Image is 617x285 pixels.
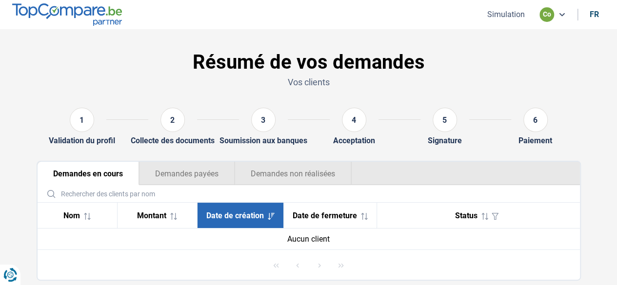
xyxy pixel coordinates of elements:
[37,51,581,74] h1: Résumé de vos demandes
[266,255,286,275] button: First Page
[70,108,94,132] div: 1
[206,211,264,220] span: Date de création
[139,162,235,185] button: Demandes payées
[590,10,599,19] div: fr
[12,3,122,25] img: TopCompare.be
[455,211,478,220] span: Status
[49,136,115,145] div: Validation du profil
[342,108,366,132] div: 4
[235,162,352,185] button: Demandes non réalisées
[539,7,554,22] div: co
[38,162,139,185] button: Demandes en cours
[251,108,276,132] div: 3
[333,136,375,145] div: Acceptation
[45,234,572,244] div: Aucun client
[310,255,329,275] button: Next Page
[518,136,552,145] div: Paiement
[331,255,351,275] button: Last Page
[160,108,185,132] div: 2
[41,185,576,202] input: Rechercher des clients par nom
[288,255,307,275] button: Previous Page
[484,9,528,19] button: Simulation
[293,211,357,220] span: Date de fermeture
[523,108,548,132] div: 6
[137,211,166,220] span: Montant
[131,136,215,145] div: Collecte des documents
[219,136,307,145] div: Soumission aux banques
[433,108,457,132] div: 5
[428,136,462,145] div: Signature
[37,76,581,88] p: Vos clients
[63,211,80,220] span: Nom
